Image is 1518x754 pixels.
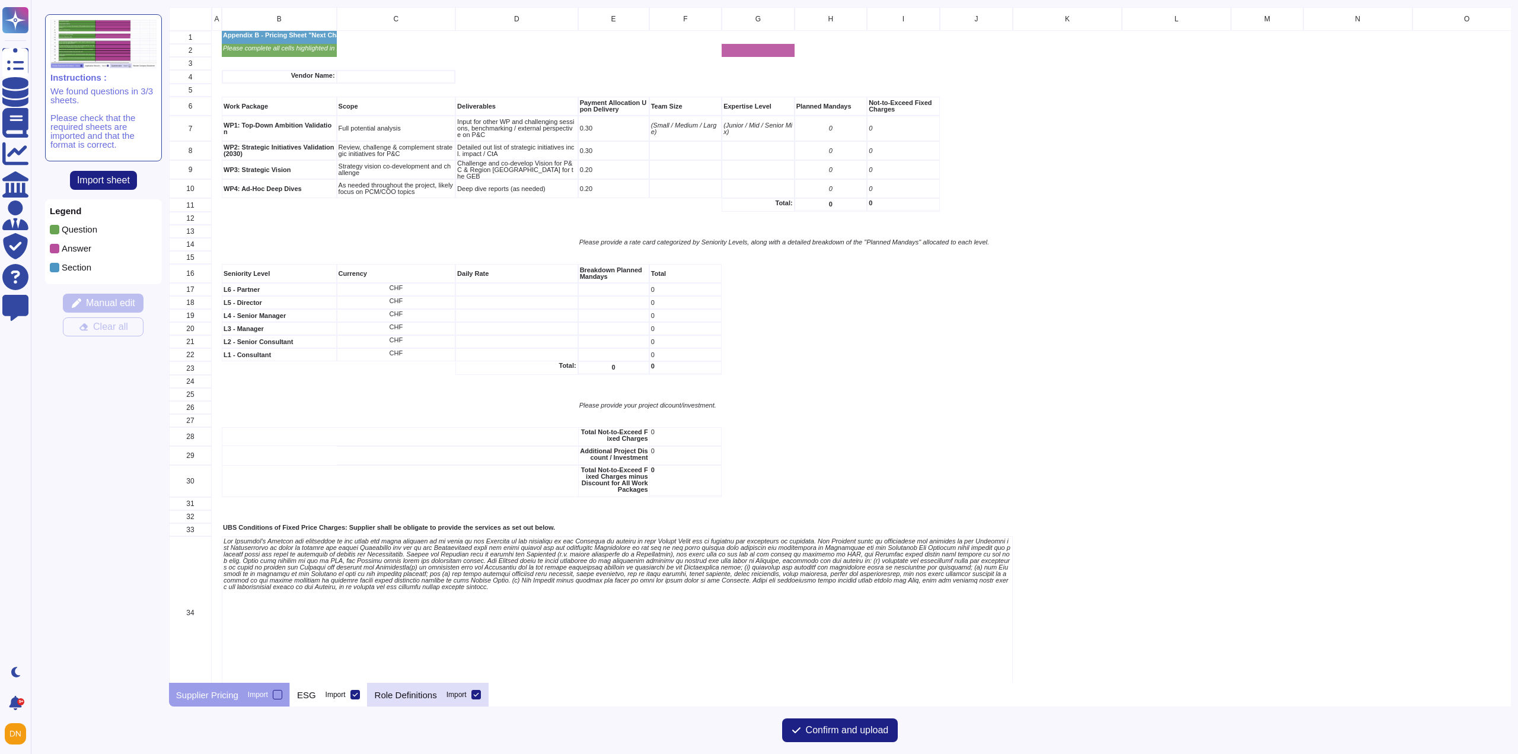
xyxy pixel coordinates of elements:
p: WP4: Ad-Hoc Deep Dives [224,186,335,192]
span: O [1464,15,1469,23]
p: Deep dive reports (as needed) [457,186,576,192]
p: L4 - Senior Manager [224,313,335,319]
div: 18 [169,296,212,309]
span: B [277,15,282,23]
p: Team Size [650,103,720,110]
div: Import [248,691,268,698]
button: Confirm and upload [782,718,898,742]
p: ESG [297,691,316,699]
div: 32 [169,510,212,523]
div: 15 [169,251,212,264]
p: Supplier Pricing [176,691,238,699]
p: Planned Mandays [796,103,865,110]
div: 31 [169,497,212,510]
p: Additional Project Discount / Investment [579,448,648,461]
p: 0 [650,313,720,319]
p: 0 [796,167,865,173]
div: 29 [169,446,212,465]
p: As needed throughout the project, likely focus on PCM/COO topics [338,182,454,195]
div: 34 [169,536,212,689]
p: 0 [869,125,938,132]
p: Review, challenge & complement strategic initiatives for P&C [338,144,454,157]
div: 33 [169,523,212,536]
div: 27 [169,414,212,427]
p: Total [650,271,720,277]
p: (Small / Medium / Large) [650,122,720,135]
span: C [393,15,398,23]
div: 23 [169,361,212,375]
p: Seniority Level [224,271,335,277]
p: Appendix B - Pricing Sheet "Next Chapter" Project [223,32,336,39]
span: H [828,15,833,23]
div: 2 [169,44,212,57]
span: J [974,15,978,23]
span: Manual edit [86,298,135,308]
p: CHF [338,311,454,317]
p: Section [62,263,91,272]
p: CHF [338,285,454,291]
div: 10 [169,179,212,198]
p: 0.20 [579,167,647,173]
p: Question [62,225,97,234]
p: Full potential analysis [338,125,454,132]
p: Challenge and co-develop Vision for P&C & Region [GEOGRAPHIC_DATA] for the GEB [457,160,576,180]
div: Import [326,691,346,698]
p: Answer [62,244,91,253]
p: L3 - Manager [224,326,335,332]
p: Total: [723,200,793,206]
div: 7 [169,116,212,141]
button: Import sheet [70,171,137,190]
p: Legend [50,206,157,215]
div: 25 [169,388,212,401]
p: 0 [650,300,720,306]
p: 0.30 [579,125,647,132]
span: Import sheet [77,176,130,185]
div: 5 [169,84,212,97]
span: K [1065,15,1070,23]
p: 0 [869,200,938,206]
button: Clear all [63,317,143,336]
span: D [514,15,519,23]
p: Total: [457,362,576,369]
p: Not-to-Exceed Fixed Charges [869,100,938,113]
p: 0 [579,364,647,371]
p: Please complete all cells highlighted in light blue across all relevant tabs, including the ESG s... [223,45,336,52]
span: N [1355,15,1360,23]
img: instruction [50,20,157,68]
p: CHF [338,324,454,330]
p: 0 [869,186,938,192]
p: Daily Rate [457,271,576,277]
p: Currency [338,271,454,277]
div: 26 [169,401,212,414]
div: 16 [169,264,212,283]
p: L6 - Partner [224,287,335,293]
p: 0 [650,363,720,370]
p: Instructions : [50,73,157,82]
p: 0 [650,287,720,293]
div: 14 [169,238,212,251]
p: 0 [650,467,720,473]
p: 0 [796,201,865,208]
button: Manual edit [63,294,143,313]
p: L1 - Consultant [224,352,335,358]
p: WP2: Strategic Initiatives Validation (2030) [224,144,335,157]
p: 0 [650,339,720,345]
p: Please provide your project dicount/investment. [579,402,648,409]
p: 0.20 [579,186,647,192]
div: 9 [169,160,212,179]
p: CHF [338,350,454,357]
div: Import [447,691,467,698]
p: Breakdown Planned Mandays [579,267,647,280]
p: Strategy vision co-development and challenge [338,163,454,176]
p: CHF [338,298,454,304]
span: Clear all [93,322,128,332]
p: Please provide a rate card categorized by Seniority Levels, along with a detailed breakdown of th... [579,239,648,246]
p: 0 [650,352,720,358]
div: 24 [169,375,212,388]
div: 8 [169,141,212,160]
span: A [214,15,219,23]
p: 0 [650,448,720,454]
p: 0 [650,429,720,435]
p: 0 [796,148,865,154]
div: 21 [169,335,212,348]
